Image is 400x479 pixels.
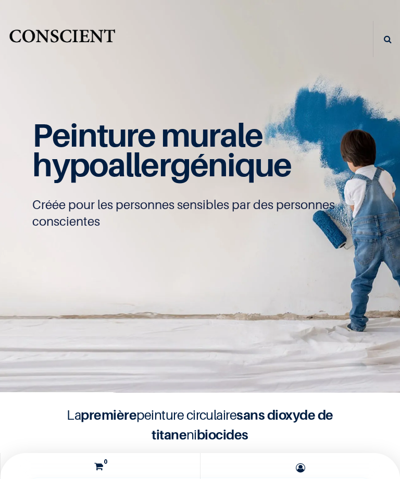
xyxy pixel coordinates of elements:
h4: La peinture circulaire ni [28,405,372,445]
b: première [81,407,136,423]
a: 0 [3,453,197,479]
sup: 0 [101,457,110,466]
span: hypoallergénique [32,145,291,184]
a: Logo of Conscient [8,25,117,53]
span: Peinture murale [32,115,262,154]
img: Conscient [8,25,117,53]
p: Créée pour les personnes sensibles par des personnes conscientes [32,197,367,230]
b: sans dioxyde de titane [152,407,333,443]
b: biocides [197,426,248,443]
